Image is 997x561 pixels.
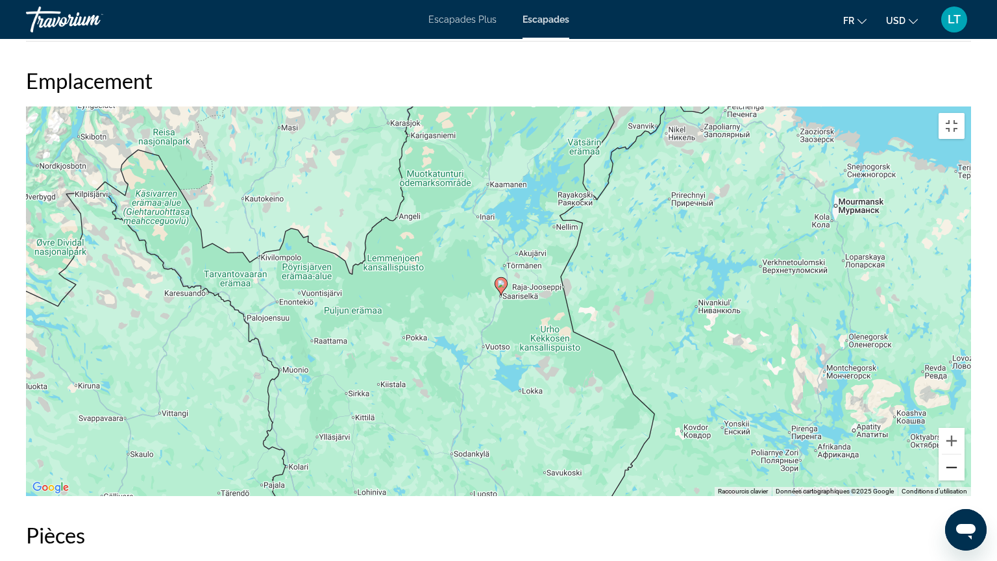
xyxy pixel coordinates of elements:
[776,488,894,495] span: Données cartographiques ©2025 Google
[886,16,905,26] span: USD
[937,6,971,33] button: Menu utilisateur
[948,13,961,26] span: LT
[428,14,497,25] a: Escapades Plus
[939,113,965,139] button: Passer en plein écran
[26,3,156,36] a: Travorium
[902,488,967,495] a: Conditions d’utilisation (s’ouvre dans un nouvel onglet)
[26,522,971,548] h2: Pièces
[29,479,72,496] a: Ouvrir cette zone dans Google Maps (dans une nouvelle fenêtre)
[939,455,965,480] button: Zoom arrière
[843,16,854,26] span: Fr
[29,479,72,496] img: Google (en anglais)
[886,11,918,30] button: Changer de devise
[523,14,569,25] a: Escapades
[939,428,965,454] button: Zoom avant
[26,68,971,93] h2: Emplacement
[945,509,987,551] iframe: Bouton de lancement de la fenêtre de messagerie
[718,487,768,496] button: Raccourcis clavier
[843,11,867,30] button: Changer la langue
